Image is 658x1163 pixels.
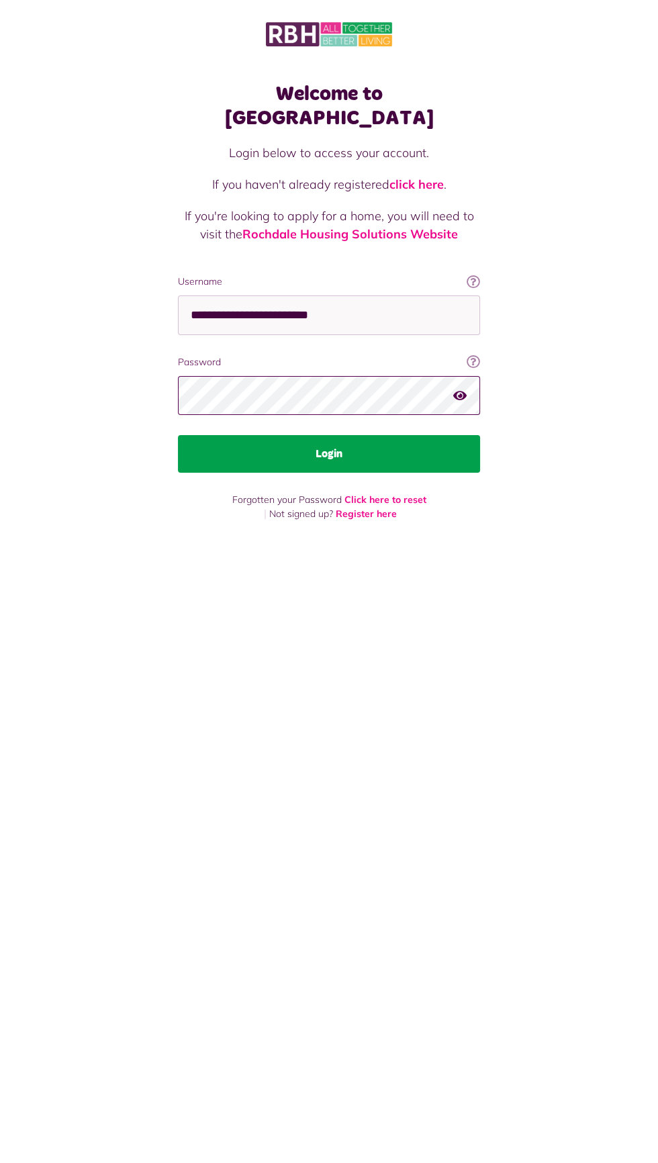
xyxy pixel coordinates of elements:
[178,82,480,130] h1: Welcome to [GEOGRAPHIC_DATA]
[344,494,426,506] a: Click here to reset
[389,177,444,192] a: click here
[266,20,392,48] img: MyRBH
[178,144,480,162] p: Login below to access your account.
[336,508,397,520] a: Register here
[269,508,333,520] span: Not signed up?
[178,435,480,473] button: Login
[242,226,458,242] a: Rochdale Housing Solutions Website
[178,275,480,289] label: Username
[178,207,480,243] p: If you're looking to apply for a home, you will need to visit the
[232,494,342,506] span: Forgotten your Password
[178,175,480,193] p: If you haven't already registered .
[178,355,480,369] label: Password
